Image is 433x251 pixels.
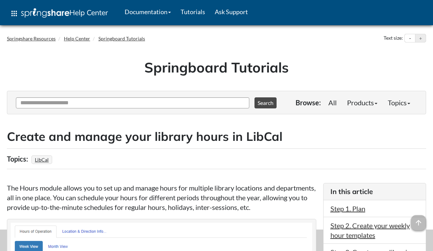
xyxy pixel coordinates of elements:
[411,216,426,224] a: arrow_upward
[330,221,410,239] a: Step 2. Create your weekly hour templates
[34,155,50,165] a: LibCal
[7,128,426,145] h2: Create and manage your library hours in LibCal
[7,183,316,212] p: The Hours module allows you to set up and manage hours for multiple library locations and departm...
[342,96,383,109] a: Products
[69,8,108,17] span: Help Center
[254,97,277,108] button: Search
[176,3,210,20] a: Tutorials
[296,98,321,107] p: Browse:
[405,34,415,42] button: Decrease text size
[330,187,419,196] h3: In this article
[382,34,404,43] div: Text size:
[5,3,113,24] a: apps Help Center
[383,96,415,109] a: Topics
[210,3,253,20] a: Ask Support
[10,9,18,18] span: apps
[323,96,342,109] a: All
[7,152,30,165] div: Topics:
[7,36,56,41] a: Springshare Resources
[21,8,69,18] img: Springshare
[415,34,426,42] button: Increase text size
[98,36,145,41] a: Springboard Tutorials
[120,3,176,20] a: Documentation
[411,215,426,230] span: arrow_upward
[12,58,421,77] h1: Springboard Tutorials
[64,36,90,41] a: Help Center
[330,204,365,213] a: Step 1. Plan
